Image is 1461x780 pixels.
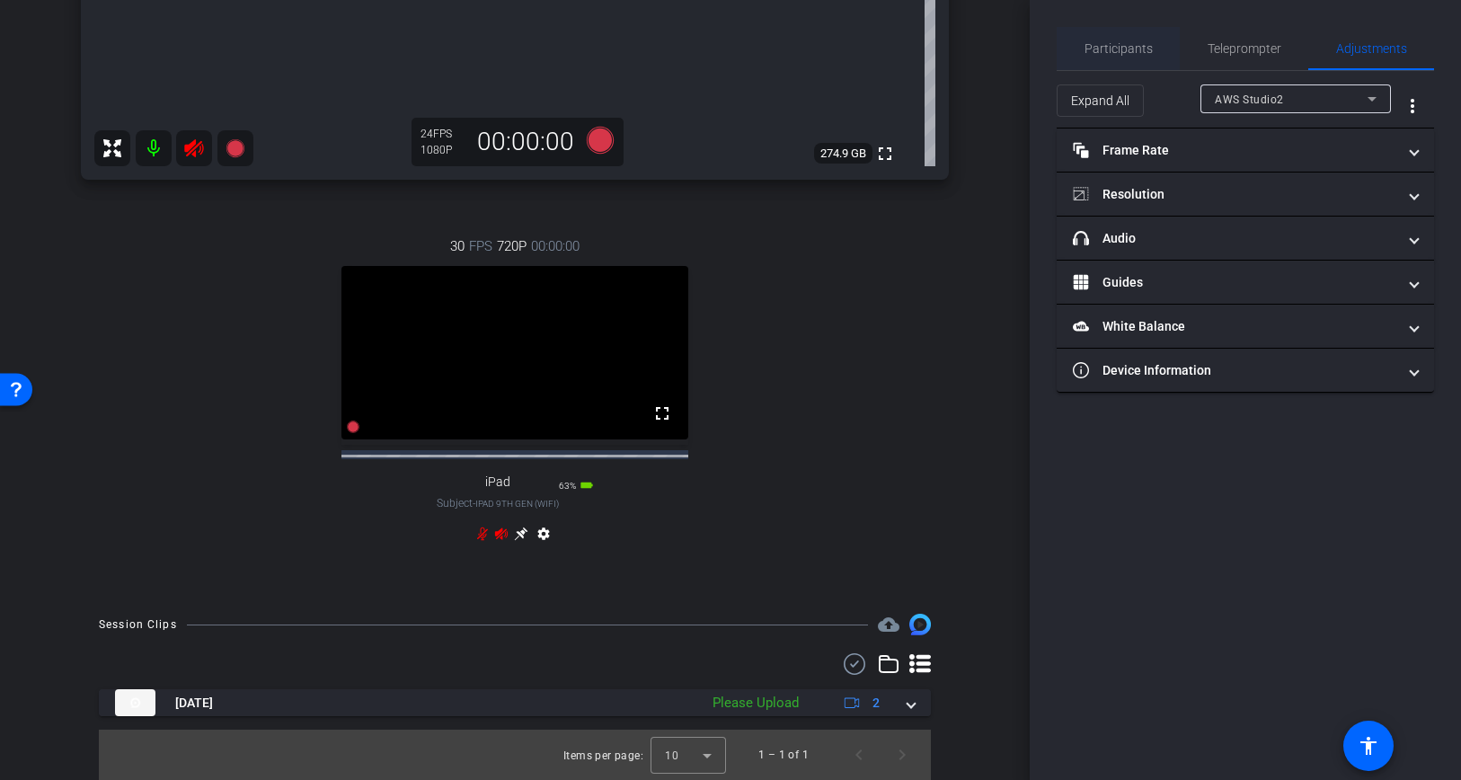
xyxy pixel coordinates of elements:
[1073,141,1396,160] mat-panel-title: Frame Rate
[1057,217,1434,260] mat-expansion-panel-header: Audio
[1071,84,1129,118] span: Expand All
[531,236,580,256] span: 00:00:00
[1057,305,1434,348] mat-expansion-panel-header: White Balance
[437,495,559,511] span: Subject
[1402,95,1423,117] mat-icon: more_vert
[175,694,213,713] span: [DATE]
[758,746,809,764] div: 1 – 1 of 1
[1073,229,1396,248] mat-panel-title: Audio
[1336,42,1407,55] span: Adjustments
[1057,261,1434,304] mat-expansion-panel-header: Guides
[1057,84,1144,117] button: Expand All
[1073,317,1396,336] mat-panel-title: White Balance
[878,614,899,635] span: Destinations for your clips
[99,689,931,716] mat-expansion-panel-header: thumb-nail[DATE]Please Upload2
[1073,273,1396,292] mat-panel-title: Guides
[1208,42,1281,55] span: Teleprompter
[485,474,510,490] span: iPad
[1085,42,1153,55] span: Participants
[433,128,452,140] span: FPS
[1057,129,1434,172] mat-expansion-panel-header: Frame Rate
[837,733,881,776] button: Previous page
[465,127,586,157] div: 00:00:00
[874,143,896,164] mat-icon: fullscreen
[704,693,808,714] div: Please Upload
[469,236,492,256] span: FPS
[872,694,880,713] span: 2
[115,689,155,716] img: thumb-nail
[475,499,559,509] span: iPad 9th Gen (WiFi)
[497,236,527,256] span: 720P
[1057,349,1434,392] mat-expansion-panel-header: Device Information
[421,127,465,141] div: 24
[1391,84,1434,128] button: More Options for Adjustments Panel
[580,478,594,492] mat-icon: battery_std
[99,616,177,634] div: Session Clips
[1073,185,1396,204] mat-panel-title: Resolution
[909,614,931,635] img: Session clips
[533,527,554,548] mat-icon: settings
[1057,173,1434,216] mat-expansion-panel-header: Resolution
[563,747,643,765] div: Items per page:
[814,143,872,164] span: 274.9 GB
[651,403,673,424] mat-icon: fullscreen
[881,733,924,776] button: Next page
[878,614,899,635] mat-icon: cloud_upload
[559,481,576,491] span: 63%
[450,236,465,256] span: 30
[1358,735,1379,757] mat-icon: accessibility
[1073,361,1396,380] mat-panel-title: Device Information
[421,143,465,157] div: 1080P
[473,497,475,510] span: -
[1215,93,1284,106] span: AWS Studio2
